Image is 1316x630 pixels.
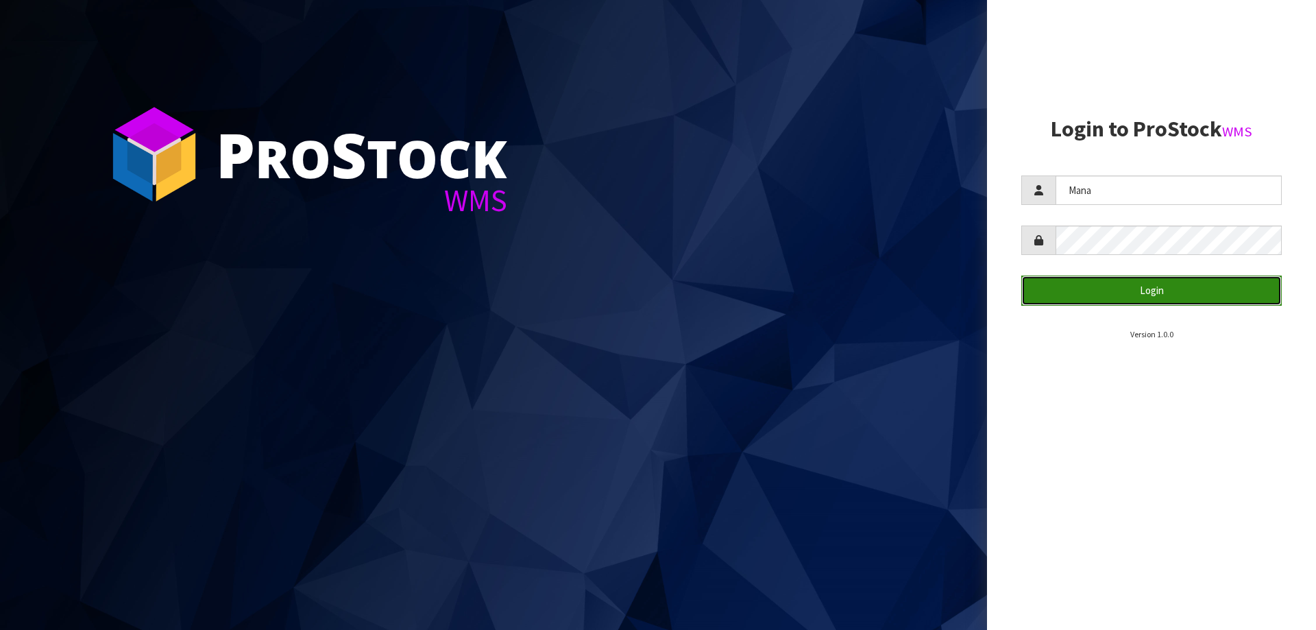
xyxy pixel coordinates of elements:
[103,103,206,206] img: ProStock Cube
[331,112,367,196] span: S
[216,123,507,185] div: ro tock
[216,112,255,196] span: P
[1222,123,1252,141] small: WMS
[1130,329,1173,339] small: Version 1.0.0
[1056,175,1282,205] input: Username
[1021,117,1282,141] h2: Login to ProStock
[1021,276,1282,305] button: Login
[216,185,507,216] div: WMS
